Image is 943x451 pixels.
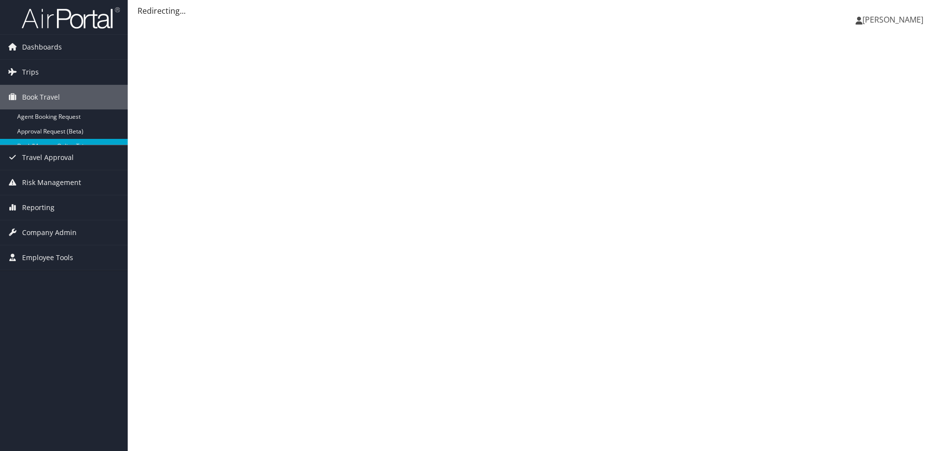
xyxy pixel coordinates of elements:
[22,85,60,109] span: Book Travel
[22,245,73,270] span: Employee Tools
[22,220,77,245] span: Company Admin
[856,5,933,34] a: [PERSON_NAME]
[138,5,933,17] div: Redirecting...
[22,145,74,170] span: Travel Approval
[22,195,55,220] span: Reporting
[862,14,923,25] span: [PERSON_NAME]
[22,60,39,84] span: Trips
[22,35,62,59] span: Dashboards
[22,170,81,195] span: Risk Management
[22,6,120,29] img: airportal-logo.png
